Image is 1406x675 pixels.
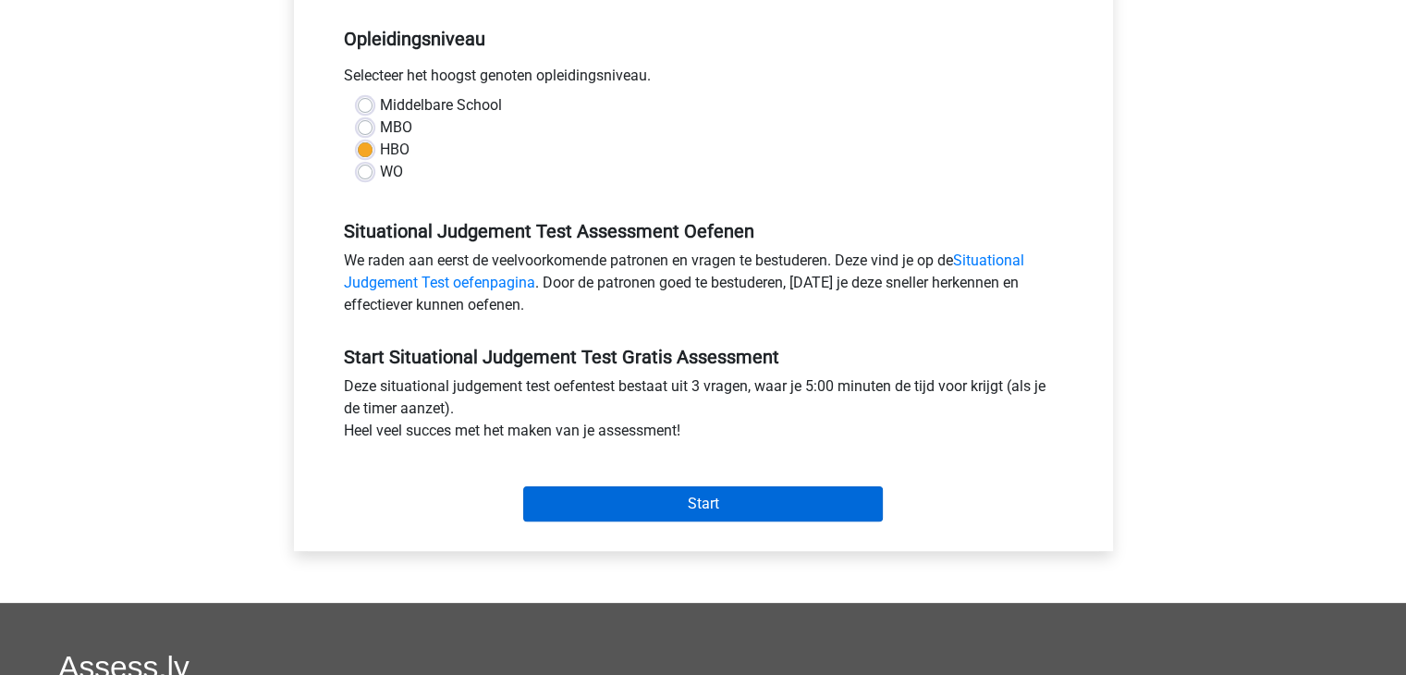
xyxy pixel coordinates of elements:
h5: Start Situational Judgement Test Gratis Assessment [344,346,1063,368]
label: MBO [380,117,412,139]
h5: Opleidingsniveau [344,20,1063,57]
label: HBO [380,139,410,161]
div: We raden aan eerst de veelvoorkomende patronen en vragen te bestuderen. Deze vind je op de . Door... [330,250,1077,324]
div: Deze situational judgement test oefentest bestaat uit 3 vragen, waar je 5:00 minuten de tijd voor... [330,375,1077,449]
input: Start [523,486,883,522]
label: WO [380,161,403,183]
label: Middelbare School [380,94,502,117]
div: Selecteer het hoogst genoten opleidingsniveau. [330,65,1077,94]
h5: Situational Judgement Test Assessment Oefenen [344,220,1063,242]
